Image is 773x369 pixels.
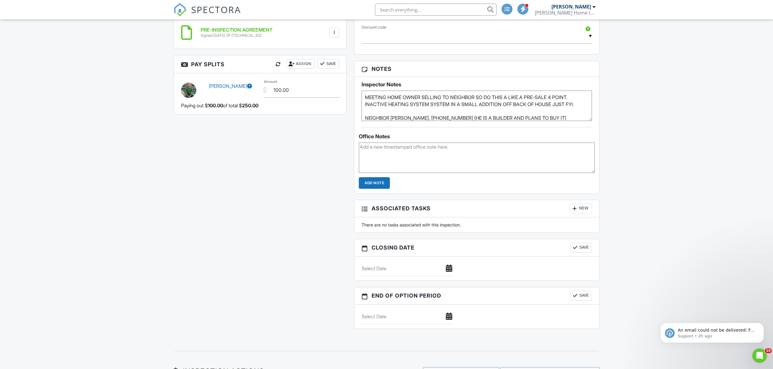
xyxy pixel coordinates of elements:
[201,27,272,38] a: PRE-INSPECTION AGREEMENT Signed [DATE] (IP [TECHNICAL_ID])
[359,133,595,140] div: Office Notes
[263,85,267,95] div: $
[362,309,453,324] input: Select Date
[201,33,272,38] div: Signed [DATE] (IP [TECHNICAL_ID])
[354,61,599,77] h3: Notes
[208,102,223,109] span: 100.00
[765,348,772,353] span: 10
[173,8,241,21] a: SPECTORA
[173,3,187,16] img: The Best Home Inspection Software - Spectora
[372,204,431,212] span: Associated Tasks
[359,177,390,189] input: Add Note
[535,10,596,16] div: Shelton Home Inspections
[286,59,315,69] div: Assign
[570,291,592,301] button: Save
[181,83,196,98] img: img_6446.jpg
[362,261,453,276] input: Select Date
[181,102,208,109] span: Paying out $
[570,243,592,253] button: Save
[264,79,277,84] label: Amount
[362,81,592,88] h5: Inspector Notes
[362,25,386,30] label: Discount code
[570,204,592,213] div: New
[242,102,258,109] span: 250.00
[551,4,591,10] div: [PERSON_NAME]
[209,83,252,89] a: [PERSON_NAME]
[358,222,596,228] div: There are no tasks associated with this inspection.
[372,243,414,252] span: Closing date
[201,27,272,33] h6: PRE-INSPECTION AGREEMENT
[223,102,242,109] span: of total $
[317,59,339,69] button: Save
[174,55,346,73] h3: Pay Splits
[752,348,767,363] iframe: Intercom live chat
[191,3,241,16] span: SPECTORA
[651,310,773,353] iframe: Intercom notifications message
[362,91,592,121] textarea: MEETING HOME OWNER SELLING TO NEIGHBOR SO DO THIS A LIKE A PRE-SALE 4 POINT. INACTIVE HEATING SYS...
[375,4,497,16] input: Search everything...
[372,291,441,300] span: End of Option Period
